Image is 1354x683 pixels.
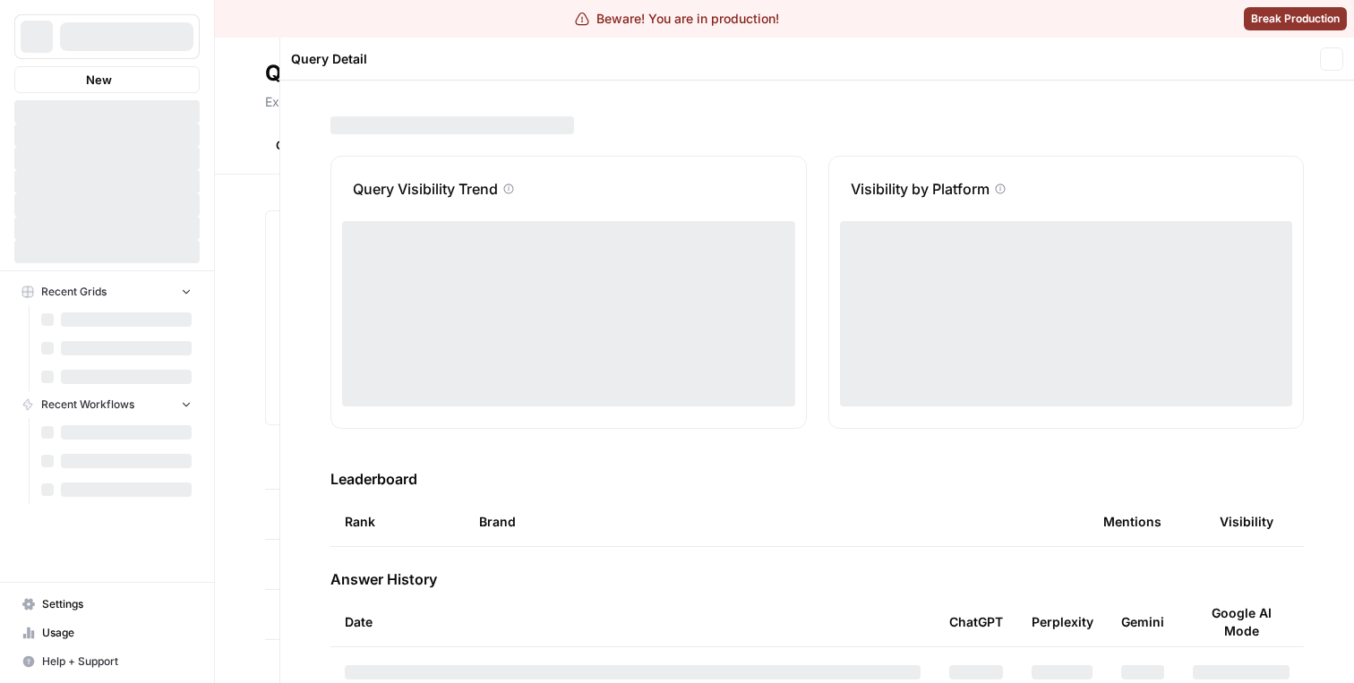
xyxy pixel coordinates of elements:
div: Rank [345,497,375,546]
div: Query Detail [291,50,1315,68]
div: Mentions [1103,497,1161,546]
p: Visibility by Platform [851,178,990,200]
h3: Leaderboard [330,468,1304,490]
div: Perplexity [1032,597,1093,646]
div: Google AI Mode [1193,597,1290,646]
div: ChatGPT [949,597,1003,646]
div: Date [345,597,921,646]
div: Brand [479,497,1075,546]
div: Visibility [1220,497,1273,546]
p: Query Visibility Trend [353,178,498,200]
div: Gemini [1121,597,1164,646]
h3: Answer History [330,568,1304,590]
